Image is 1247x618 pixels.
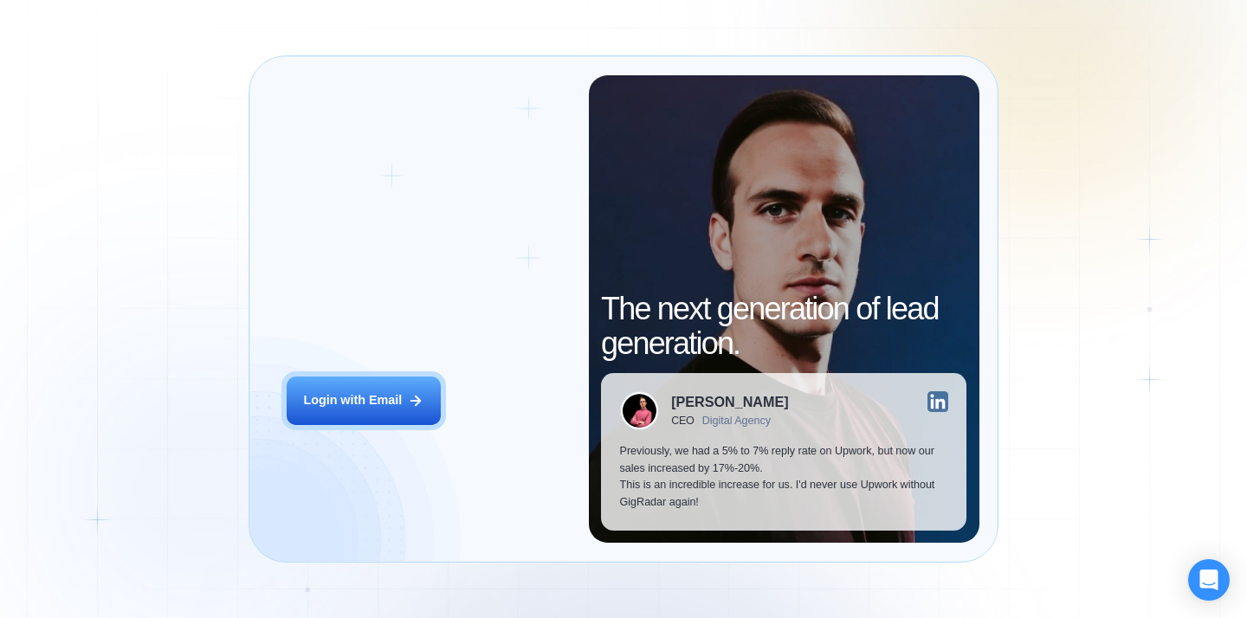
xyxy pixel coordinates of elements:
[671,415,695,427] div: CEO
[702,415,771,427] div: Digital Agency
[671,395,788,409] div: [PERSON_NAME]
[303,392,402,409] div: Login with Email
[287,377,441,425] button: Login with Email
[1188,559,1230,601] div: Open Intercom Messenger
[601,292,966,360] h2: The next generation of lead generation.
[620,443,948,512] p: Previously, we had a 5% to 7% reply rate on Upwork, but now our sales increased by 17%-20%. This ...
